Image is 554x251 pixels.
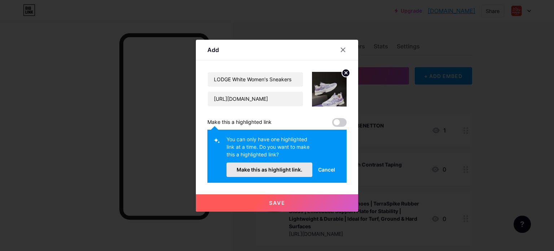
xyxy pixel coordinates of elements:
span: Save [269,200,285,206]
span: Cancel [318,166,335,173]
input: Title [208,72,303,87]
button: Save [196,194,358,212]
div: Make this a highlighted link [207,118,272,127]
img: link_thumbnail [312,72,347,107]
button: Make this as highlight link. [227,163,312,177]
input: URL [208,92,303,106]
span: Make this as highlight link. [237,166,302,173]
button: Cancel [312,163,341,177]
div: You can only have one highlighted link at a time. Do you want to make this a highlighted link? [227,135,312,163]
div: Add [207,46,219,54]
